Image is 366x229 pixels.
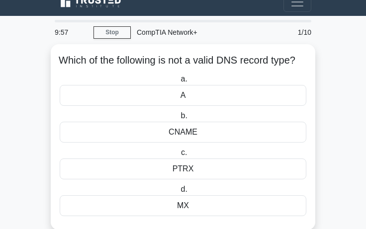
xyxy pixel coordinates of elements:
span: b. [181,111,187,120]
div: MX [60,195,306,216]
a: Stop [93,26,131,39]
div: 1/10 [273,22,317,42]
div: CompTIA Network+ [131,22,273,42]
div: PTRX [60,158,306,179]
div: A [60,85,306,106]
div: CNAME [60,122,306,143]
span: a. [181,75,187,83]
span: c. [181,148,187,156]
span: d. [181,185,187,193]
div: 9:57 [49,22,93,42]
h5: Which of the following is not a valid DNS record type? [59,54,307,67]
